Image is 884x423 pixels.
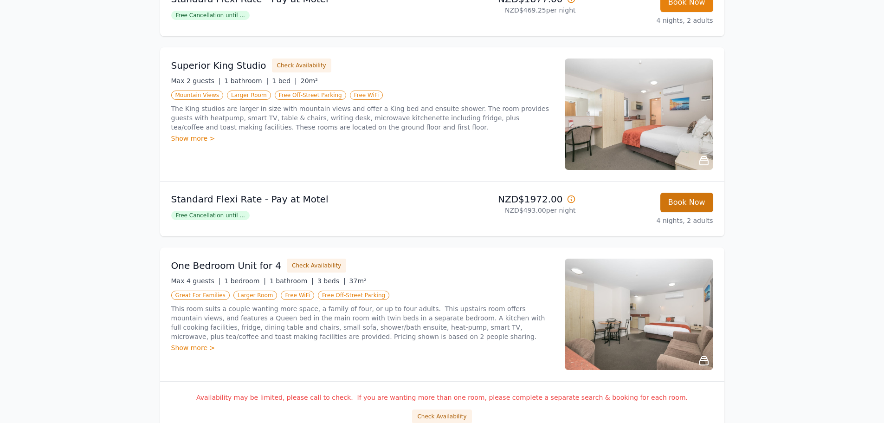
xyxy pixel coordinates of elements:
[301,77,318,85] span: 20m²
[272,77,297,85] span: 1 bed |
[583,16,713,25] p: 4 nights, 2 adults
[171,134,554,143] div: Show more >
[270,277,314,285] span: 1 bathroom |
[171,193,439,206] p: Standard Flexi Rate - Pay at Motel
[350,91,383,100] span: Free WiFi
[660,193,713,212] button: Book Now
[287,259,346,273] button: Check Availability
[446,6,576,15] p: NZD$469.25 per night
[272,59,331,72] button: Check Availability
[233,291,277,300] span: Larger Room
[171,104,554,132] p: The King studios are larger in size with mountain views and offer a King bed and ensuite shower. ...
[281,291,314,300] span: Free WiFi
[224,77,268,85] span: 1 bathroom |
[318,291,389,300] span: Free Off-Street Parking
[171,59,266,72] h3: Superior King Studio
[171,343,554,352] div: Show more >
[171,291,230,300] span: Great For Families
[349,277,367,285] span: 37m²
[275,91,346,100] span: Free Off-Street Parking
[171,393,713,402] p: Availability may be limited, please call to check. If you are wanting more than one room, please ...
[317,277,346,285] span: 3 beds |
[171,259,282,272] h3: One Bedroom Unit for 4
[171,304,554,341] p: This room suits a couple wanting more space, a family of four, or up to four adults. This upstair...
[171,91,223,100] span: Mountain Views
[224,277,266,285] span: 1 bedroom |
[227,91,271,100] span: Larger Room
[446,193,576,206] p: NZD$1972.00
[171,77,221,85] span: Max 2 guests |
[171,11,250,20] span: Free Cancellation until ...
[171,277,221,285] span: Max 4 guests |
[446,206,576,215] p: NZD$493.00 per night
[171,211,250,220] span: Free Cancellation until ...
[583,216,713,225] p: 4 nights, 2 adults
